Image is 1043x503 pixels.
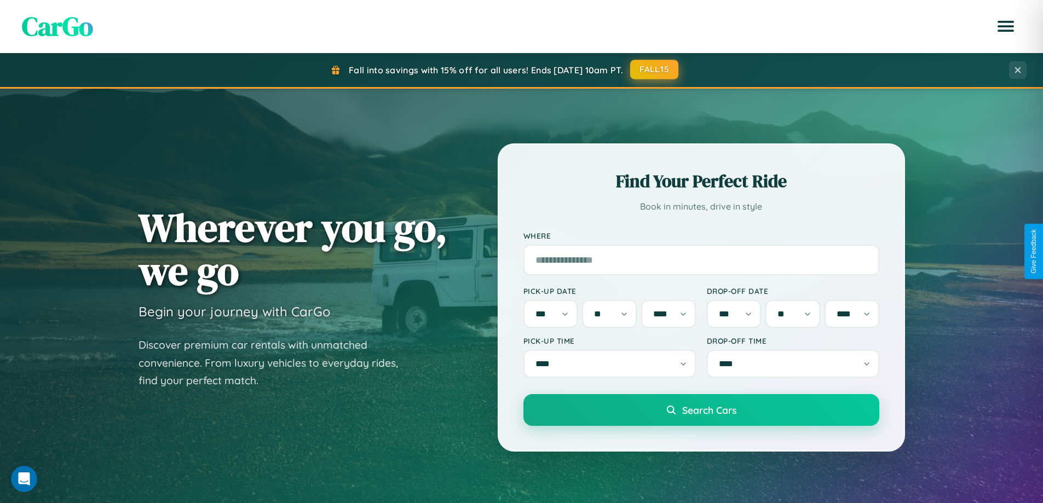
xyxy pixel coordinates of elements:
[1030,229,1038,274] div: Give Feedback
[523,199,879,215] p: Book in minutes, drive in style
[139,336,412,390] p: Discover premium car rentals with unmatched convenience. From luxury vehicles to everyday rides, ...
[523,394,879,426] button: Search Cars
[682,404,736,416] span: Search Cars
[630,60,678,79] button: FALL15
[990,11,1021,42] button: Open menu
[707,336,879,345] label: Drop-off Time
[22,8,93,44] span: CarGo
[523,286,696,296] label: Pick-up Date
[523,231,879,240] label: Where
[139,206,447,292] h1: Wherever you go, we go
[11,466,37,492] iframe: Intercom live chat
[523,169,879,193] h2: Find Your Perfect Ride
[349,65,623,76] span: Fall into savings with 15% off for all users! Ends [DATE] 10am PT.
[707,286,879,296] label: Drop-off Date
[523,336,696,345] label: Pick-up Time
[139,303,331,320] h3: Begin your journey with CarGo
